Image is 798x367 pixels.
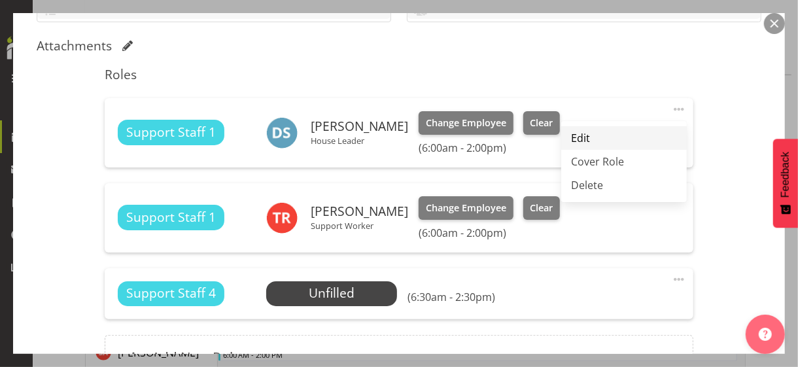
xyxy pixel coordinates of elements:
[311,135,408,146] p: House Leader
[408,290,495,304] h6: (6:30am - 2:30pm)
[419,226,560,239] h6: (6:00am - 2:00pm)
[561,150,687,173] a: Cover Role
[126,123,216,142] span: Support Staff 1
[126,284,216,303] span: Support Staff 4
[266,117,298,149] img: dovy-selauso6117.jpg
[523,111,561,135] button: Clear
[311,220,408,231] p: Support Worker
[773,139,798,228] button: Feedback - Show survey
[419,196,513,220] button: Change Employee
[780,152,791,198] span: Feedback
[759,328,772,341] img: help-xxl-2.png
[126,208,216,227] span: Support Staff 1
[426,201,506,215] span: Change Employee
[530,201,553,215] span: Clear
[426,116,506,130] span: Change Employee
[523,196,561,220] button: Clear
[419,111,513,135] button: Change Employee
[266,202,298,234] img: tazleen-razak8488.jpg
[311,119,408,133] h6: [PERSON_NAME]
[419,141,560,154] h6: (6:00am - 2:00pm)
[561,126,687,150] a: Edit
[311,204,408,218] h6: [PERSON_NAME]
[309,284,355,302] span: Unfilled
[152,349,241,366] h6: Add New Role
[37,38,112,54] h5: Attachments
[105,67,693,82] h5: Roles
[561,173,687,197] a: Delete
[530,116,553,130] span: Clear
